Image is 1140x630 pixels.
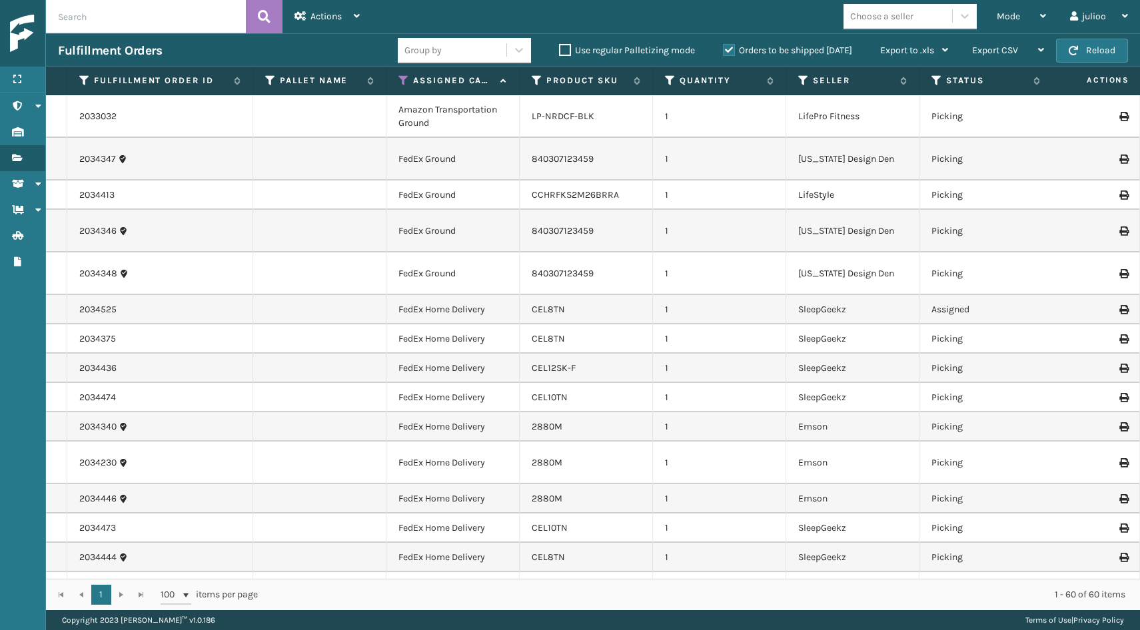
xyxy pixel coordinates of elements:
[532,268,594,279] a: 840307123459
[1119,269,1127,278] i: Print Label
[94,75,227,87] label: Fulfillment Order Id
[946,75,1027,87] label: Status
[919,324,1053,354] td: Picking
[653,543,786,572] td: 1
[786,383,919,412] td: SleepGeekz
[79,492,117,505] a: 2034446
[653,295,786,324] td: 1
[386,295,520,324] td: FedEx Home Delivery
[1073,615,1124,625] a: Privacy Policy
[786,210,919,252] td: [US_STATE] Design Den
[1119,553,1127,562] i: Print Label
[919,138,1053,180] td: Picking
[1045,69,1137,91] span: Actions
[386,383,520,412] td: FedEx Home Delivery
[413,75,494,87] label: Assigned Carrier Service
[532,457,562,468] a: 2880M
[404,43,442,57] div: Group by
[919,513,1053,543] td: Picking
[786,95,919,138] td: LifePro Fitness
[559,45,695,56] label: Use regular Palletizing mode
[653,513,786,543] td: 1
[532,333,565,344] a: CEL8TN
[532,551,565,563] a: CEL8TN
[1119,523,1127,533] i: Print Label
[786,412,919,442] td: Emson
[786,295,919,324] td: SleepGeekz
[786,513,919,543] td: SleepGeekz
[79,420,117,434] a: 2034340
[79,188,115,202] a: 2034413
[919,543,1053,572] td: Picking
[723,45,852,56] label: Orders to be shipped [DATE]
[786,442,919,484] td: Emson
[786,180,919,210] td: LifeStyle
[79,110,117,123] a: 2033032
[972,45,1018,56] span: Export CSV
[919,442,1053,484] td: Picking
[532,153,594,164] a: 840307123459
[653,354,786,383] td: 1
[10,15,130,53] img: logo
[653,138,786,180] td: 1
[919,412,1053,442] td: Picking
[386,543,520,572] td: FedEx Home Delivery
[79,551,117,564] a: 2034444
[386,180,520,210] td: FedEx Ground
[1119,112,1127,121] i: Print Label
[161,588,181,601] span: 100
[79,267,117,280] a: 2034348
[653,180,786,210] td: 1
[786,354,919,383] td: SleepGeekz
[1119,334,1127,344] i: Print Label
[653,252,786,295] td: 1
[386,484,520,513] td: FedEx Home Delivery
[532,421,562,432] a: 2880M
[58,43,162,59] h3: Fulfillment Orders
[786,324,919,354] td: SleepGeekz
[79,224,117,238] a: 2034346
[280,75,360,87] label: Pallet Name
[680,75,760,87] label: Quantity
[880,45,934,56] span: Export to .xls
[532,225,594,236] a: 840307123459
[1119,458,1127,468] i: Print Label
[653,95,786,138] td: 1
[386,138,520,180] td: FedEx Ground
[997,11,1020,22] span: Mode
[532,304,565,315] a: CEL8TN
[1119,422,1127,432] i: Print Label
[532,493,562,504] a: 2880M
[546,75,627,87] label: Product SKU
[1119,393,1127,402] i: Print Label
[161,585,258,605] span: items per page
[919,252,1053,295] td: Picking
[653,383,786,412] td: 1
[386,252,520,295] td: FedEx Ground
[786,543,919,572] td: SleepGeekz
[277,588,1125,601] div: 1 - 60 of 60 items
[532,189,619,200] a: CCHRFKS2M26BRRA
[386,412,520,442] td: FedEx Home Delivery
[653,442,786,484] td: 1
[532,522,568,533] a: CEL10TN
[79,391,116,404] a: 2034474
[79,456,117,470] a: 2034230
[1119,226,1127,236] i: Print Label
[79,303,117,316] a: 2034525
[653,324,786,354] td: 1
[919,295,1053,324] td: Assigned
[386,572,520,601] td: FedEx Home Delivery
[386,354,520,383] td: FedEx Home Delivery
[79,153,116,166] a: 2034347
[850,9,913,23] div: Choose a seller
[1056,39,1128,63] button: Reload
[1119,190,1127,200] i: Print Label
[653,484,786,513] td: 1
[386,210,520,252] td: FedEx Ground
[786,252,919,295] td: [US_STATE] Design Den
[653,572,786,601] td: 1
[653,412,786,442] td: 1
[386,95,520,138] td: Amazon Transportation Ground
[79,521,116,535] a: 2034473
